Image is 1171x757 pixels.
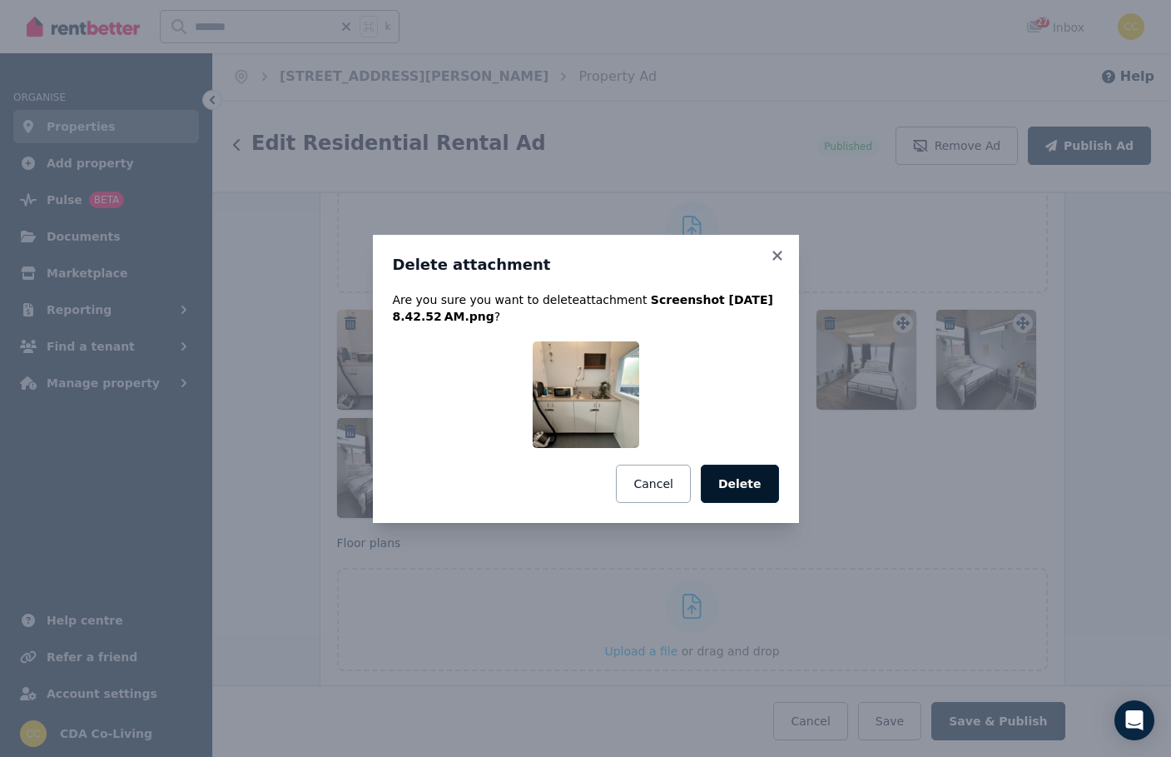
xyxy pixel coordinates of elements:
h3: Delete attachment [393,255,779,275]
div: Open Intercom Messenger [1114,700,1154,740]
button: Delete [701,465,779,503]
img: Screenshot 2025-09-03 at 8.42.52 AM.png [533,341,639,448]
p: Are you sure you want to delete attachment ? [393,291,779,325]
button: Cancel [616,465,690,503]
